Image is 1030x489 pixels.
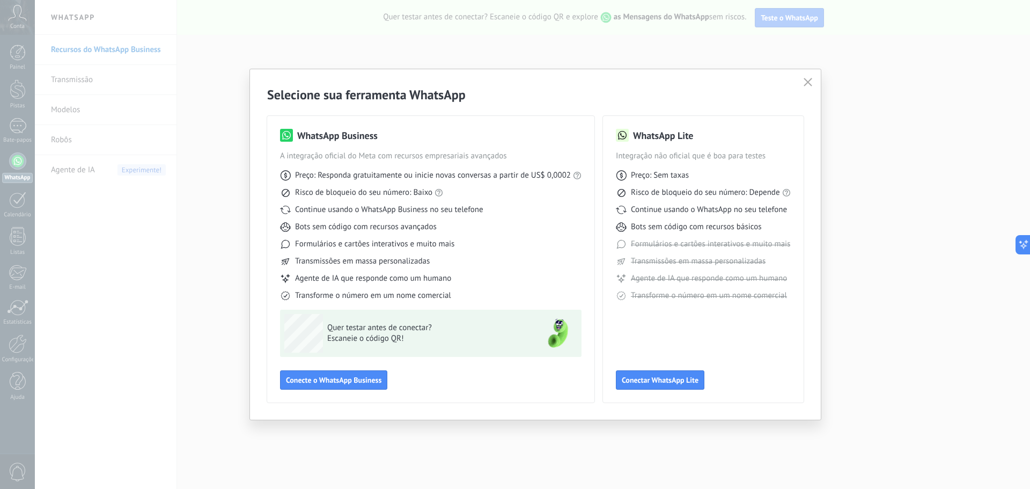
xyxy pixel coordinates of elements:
[631,187,780,198] font: Risco de bloqueio do seu número: Depende
[631,239,790,249] font: Formulários e cartões interativos e muito mais
[267,86,466,103] font: Selecione sua ferramenta WhatsApp
[631,205,787,215] font: Continue usando o WhatsApp no ​​seu telefone
[295,205,483,215] font: Continue usando o WhatsApp Business no seu telefone
[280,370,387,390] button: Conecte o WhatsApp Business
[616,370,704,390] button: Conectar WhatsApp Lite
[280,151,507,161] font: A integração oficial do Meta com recursos empresariais avançados
[295,273,451,283] font: Agente de IA que responde como um humano
[295,239,454,249] font: Formulários e cartões interativos e muito mais
[295,170,571,180] font: Preço: Responda gratuitamente ou inicie novas conversas a partir de US$ 0,0002
[295,256,430,266] font: Transmissões em massa personalizadas
[633,129,693,142] font: WhatsApp Lite
[622,375,698,385] font: Conectar WhatsApp Lite
[297,129,378,142] font: WhatsApp Business
[295,187,432,198] font: Risco de bloqueio do seu número: Baixo
[631,256,766,266] font: Transmissões em massa personalizadas
[631,273,787,283] font: Agente de IA que responde como um humano
[631,170,689,180] font: Preço: Sem taxas
[631,290,787,301] font: Transforme o número em um nome comercial
[295,222,437,232] font: Bots sem código com recursos avançados
[327,333,404,344] font: Escaneie o código QR!
[295,290,451,301] font: Transforme o número em um nome comercial
[539,314,577,353] img: green-phone.png
[631,222,761,232] font: Bots sem código com recursos básicos
[616,151,766,161] font: Integração não oficial que é boa para testes
[286,375,381,385] font: Conecte o WhatsApp Business
[327,323,432,333] font: Quer testar antes de conectar?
